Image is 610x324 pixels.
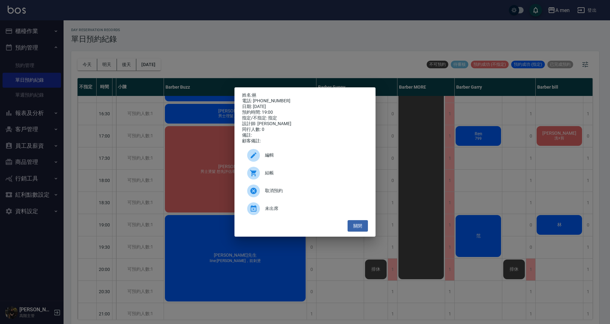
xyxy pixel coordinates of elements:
[265,170,363,176] span: 結帳
[265,187,363,194] span: 取消預約
[265,205,363,212] span: 未出席
[242,200,368,218] div: 未出席
[242,92,368,98] p: 姓名:
[242,146,368,164] div: 編輯
[348,220,368,232] button: 關閉
[242,121,368,127] div: 設計師: [PERSON_NAME]
[242,164,368,182] a: 結帳
[242,127,368,132] div: 同行人數: 0
[265,152,363,159] span: 編輯
[242,182,368,200] div: 取消預約
[252,92,256,98] a: 林
[242,115,368,121] div: 指定/不指定: 指定
[242,110,368,115] div: 預約時間: 19:00
[242,98,368,104] div: 電話: [PHONE_NUMBER]
[242,138,368,144] div: 顧客備註:
[242,132,368,138] div: 備註:
[242,104,368,110] div: 日期: [DATE]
